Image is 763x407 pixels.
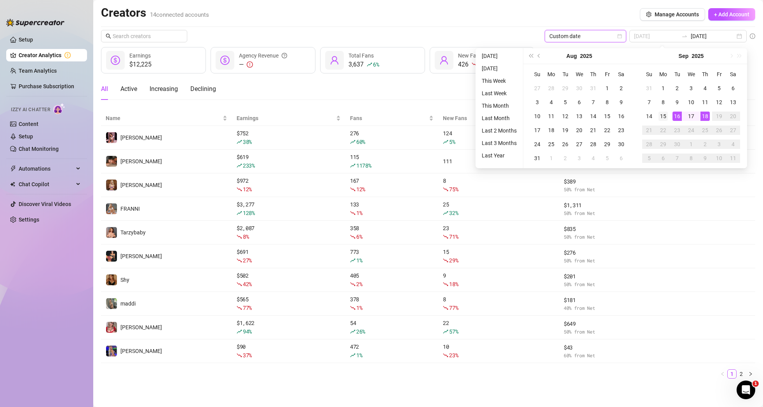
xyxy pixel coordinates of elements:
td: 2025-08-26 [558,137,572,151]
div: $ 619 [237,153,341,170]
div: 14 [589,112,598,121]
td: 2025-09-19 [712,109,726,123]
td: 2025-10-03 [712,137,726,151]
span: rise [350,163,355,168]
div: 22 [603,126,612,135]
div: 7 [672,154,682,163]
th: Mo [544,67,558,81]
div: 5 [603,154,612,163]
div: 8 [603,98,612,107]
span: rise [350,139,355,145]
div: 15 [658,112,668,121]
td: 2025-08-11 [544,109,558,123]
td: 2025-08-02 [614,81,628,95]
div: 3 [533,98,542,107]
div: 18 [547,126,556,135]
h2: Creators [101,5,209,20]
div: 2 [561,154,570,163]
td: 2025-07-27 [530,81,544,95]
td: 2025-07-30 [572,81,586,95]
td: 2025-10-07 [670,151,684,165]
button: Previous month (PageUp) [535,48,544,64]
td: 2025-08-21 [586,123,600,137]
span: [PERSON_NAME] [120,135,162,141]
div: 29 [603,140,612,149]
div: 20 [728,112,738,121]
a: 2 [737,370,746,378]
div: 11 [547,112,556,121]
div: 20 [575,126,584,135]
span: Total Fans [348,52,374,59]
div: 31 [645,84,654,93]
div: 16 [617,112,626,121]
td: 2025-09-01 [656,81,670,95]
span: Izzy AI Chatter [11,106,50,114]
img: Ali [106,156,117,167]
img: Chat Copilot [10,182,15,187]
div: Declining [190,84,216,94]
div: 6 [658,154,668,163]
li: This Week [479,76,520,86]
span: calendar [617,34,622,38]
div: 6 [575,98,584,107]
div: 24 [533,140,542,149]
th: Su [642,67,656,81]
td: 2025-09-03 [572,151,586,165]
th: Tu [558,67,572,81]
span: Fans [350,114,427,122]
div: 8 [686,154,696,163]
input: End date [691,32,735,40]
td: 2025-08-18 [544,123,558,137]
span: info-circle [750,33,755,39]
div: 28 [645,140,654,149]
div: 28 [589,140,598,149]
div: 4 [547,98,556,107]
div: 276 [350,129,434,146]
td: 2025-09-15 [656,109,670,123]
span: 60 % [356,138,365,145]
img: Maria [106,251,117,262]
td: 2025-09-20 [726,109,740,123]
img: Tarzybaby [106,227,117,238]
span: + Add Account [714,11,749,17]
td: 2025-10-11 [726,151,740,165]
th: Fr [712,67,726,81]
div: 5 [561,98,570,107]
a: Settings [19,217,39,223]
div: 26 [561,140,570,149]
span: user [439,56,449,65]
img: maddi [106,298,117,309]
td: 2025-08-12 [558,109,572,123]
div: 21 [589,126,598,135]
td: 2025-08-09 [614,95,628,109]
button: Choose a year [580,48,592,64]
img: AI Chatter [53,103,65,114]
div: 29 [658,140,668,149]
div: 21 [645,126,654,135]
td: 2025-09-23 [670,123,684,137]
td: 2025-09-27 [726,123,740,137]
span: 1 [753,381,759,387]
div: 1 [686,140,696,149]
td: 2025-09-18 [698,109,712,123]
div: 115 [350,153,434,170]
td: 2025-09-22 [656,123,670,137]
td: 2025-08-10 [530,109,544,123]
td: 2025-10-01 [684,137,698,151]
div: 28 [547,84,556,93]
div: 22 [658,126,668,135]
span: rise [443,139,448,145]
span: 1178 % [356,162,371,169]
div: 27 [533,84,542,93]
div: 13 [575,112,584,121]
div: 8 [443,176,554,194]
div: 30 [672,140,682,149]
td: 2025-08-19 [558,123,572,137]
input: Search creators [113,32,176,40]
div: 8 [658,98,668,107]
td: 2025-09-26 [712,123,726,137]
div: 9 [700,154,710,163]
td: 2025-08-04 [544,95,558,109]
div: 17 [686,112,696,121]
